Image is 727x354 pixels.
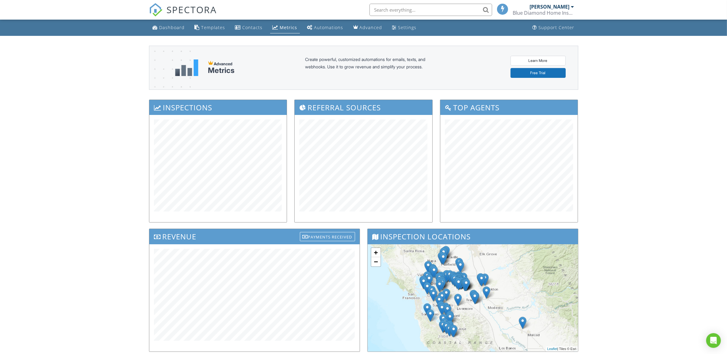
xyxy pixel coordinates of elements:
[369,4,492,16] input: Search everything...
[305,56,440,80] div: Create powerful, customized automations for emails, texts, and webhooks. Use it to grow revenue a...
[300,232,355,241] div: Payments Received
[150,22,187,33] a: Dashboard
[371,257,381,266] a: Zoom out
[270,22,300,33] a: Metrics
[511,56,566,66] a: Learn More
[149,229,360,244] h3: Revenue
[530,22,577,33] a: Support Center
[149,46,191,114] img: advanced-banner-bg-f6ff0eecfa0ee76150a1dea9fec4b49f333892f74bc19f1b897a312d7a1b2ff3.png
[368,229,578,244] h3: Inspection Locations
[440,100,578,115] h3: Top Agents
[360,25,382,30] div: Advanced
[149,8,217,21] a: SPECTORA
[159,25,185,30] div: Dashboard
[149,3,163,17] img: The Best Home Inspection Software - Spectora
[390,22,419,33] a: Settings
[243,25,263,30] div: Contacts
[149,100,287,115] h3: Inspections
[371,248,381,257] a: Zoom in
[233,22,265,33] a: Contacts
[201,25,225,30] div: Templates
[530,4,570,10] div: [PERSON_NAME]
[314,25,343,30] div: Automations
[398,25,417,30] div: Settings
[706,333,721,348] div: Open Intercom Messenger
[305,22,346,33] a: Automations (Basic)
[351,22,385,33] a: Advanced
[511,68,566,78] a: Free Trial
[175,59,198,76] img: metrics-aadfce2e17a16c02574e7fc40e4d6b8174baaf19895a402c862ea781aae8ef5b.svg
[300,230,355,241] a: Payments Received
[214,61,233,66] span: Advanced
[547,347,557,351] a: Leaflet
[167,3,217,16] span: SPECTORA
[208,66,235,75] div: Metrics
[546,346,578,352] div: | Tiles © Esri
[295,100,432,115] h3: Referral Sources
[539,25,575,30] div: Support Center
[280,25,297,30] div: Metrics
[192,22,228,33] a: Templates
[513,10,574,16] div: Blue Diamond Home Inspection Inc.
